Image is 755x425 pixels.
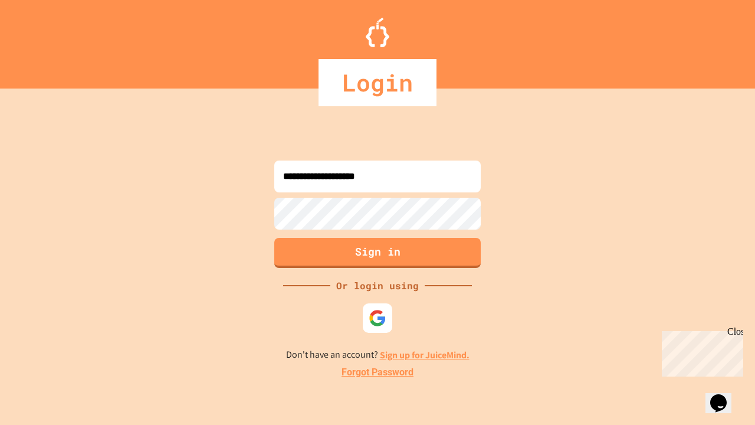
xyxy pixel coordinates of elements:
img: google-icon.svg [369,309,386,327]
div: Chat with us now!Close [5,5,81,75]
iframe: chat widget [657,326,743,377]
a: Sign up for JuiceMind. [380,349,470,361]
iframe: chat widget [705,378,743,413]
div: Login [319,59,436,106]
img: Logo.svg [366,18,389,47]
a: Forgot Password [342,365,413,380]
p: Don't have an account? [286,348,470,362]
div: Or login using [330,279,425,293]
button: Sign in [274,238,481,268]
